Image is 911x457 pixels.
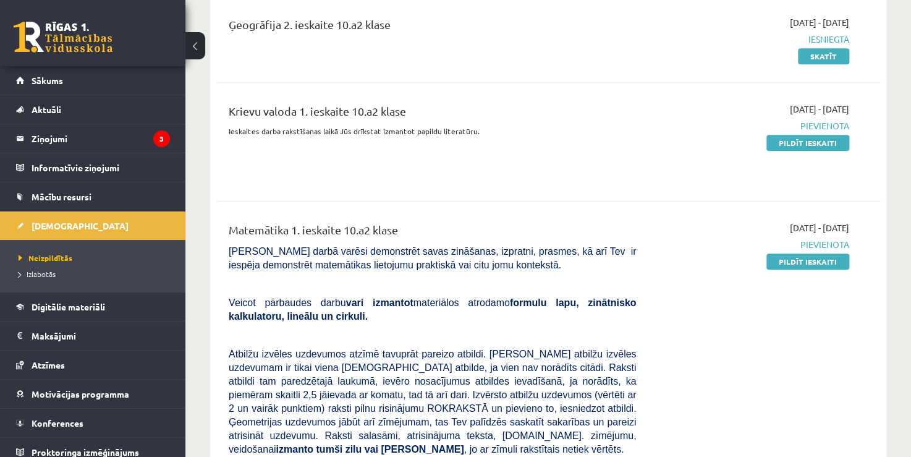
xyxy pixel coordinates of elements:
[316,444,464,455] b: tumši zilu vai [PERSON_NAME]
[16,182,170,211] a: Mācību resursi
[790,16,849,29] span: [DATE] - [DATE]
[19,268,173,280] a: Izlabotās
[16,380,170,408] a: Motivācijas programma
[229,349,636,455] span: Atbilžu izvēles uzdevumos atzīmē tavuprāt pareizo atbildi. [PERSON_NAME] atbilžu izvēles uzdevuma...
[14,22,112,53] a: Rīgas 1. Tālmācības vidusskola
[790,103,849,116] span: [DATE] - [DATE]
[19,269,56,279] span: Izlabotās
[655,33,849,46] span: Iesniegta
[229,126,636,137] p: Ieskaites darba rakstīšanas laikā Jūs drīkstat izmantot papildu literatūru.
[229,297,636,322] span: Veicot pārbaudes darbu materiālos atrodamo
[346,297,413,308] b: vari izmantot
[32,322,170,350] legend: Maksājumi
[16,124,170,153] a: Ziņojumi3
[153,130,170,147] i: 3
[229,297,636,322] b: formulu lapu, zinātnisko kalkulatoru, lineālu un cirkuli.
[32,359,65,370] span: Atzīmes
[32,104,61,115] span: Aktuāli
[229,103,636,126] div: Krievu valoda 1. ieskaite 10.a2 klase
[32,191,91,202] span: Mācību resursi
[32,153,170,182] legend: Informatīvie ziņojumi
[16,293,170,321] a: Digitālie materiāli
[19,252,173,263] a: Neizpildītās
[16,409,170,437] a: Konferences
[229,221,636,244] div: Matemātika 1. ieskaite 10.a2 klase
[16,95,170,124] a: Aktuāli
[16,322,170,350] a: Maksājumi
[32,388,129,399] span: Motivācijas programma
[32,220,129,231] span: [DEMOGRAPHIC_DATA]
[19,253,72,263] span: Neizpildītās
[766,135,849,151] a: Pildīt ieskaiti
[16,351,170,379] a: Atzīmes
[229,246,636,270] span: [PERSON_NAME] darbā varēsi demonstrēt savas zināšanas, izpratni, prasmes, kā arī Tev ir iespēja d...
[16,211,170,240] a: [DEMOGRAPHIC_DATA]
[790,221,849,234] span: [DATE] - [DATE]
[766,254,849,270] a: Pildīt ieskaiti
[655,238,849,251] span: Pievienota
[229,16,636,39] div: Ģeogrāfija 2. ieskaite 10.a2 klase
[655,119,849,132] span: Pievienota
[32,417,83,429] span: Konferences
[32,301,105,312] span: Digitālie materiāli
[32,75,63,86] span: Sākums
[276,444,313,455] b: izmanto
[16,153,170,182] a: Informatīvie ziņojumi
[32,124,170,153] legend: Ziņojumi
[16,66,170,95] a: Sākums
[798,48,849,64] a: Skatīt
